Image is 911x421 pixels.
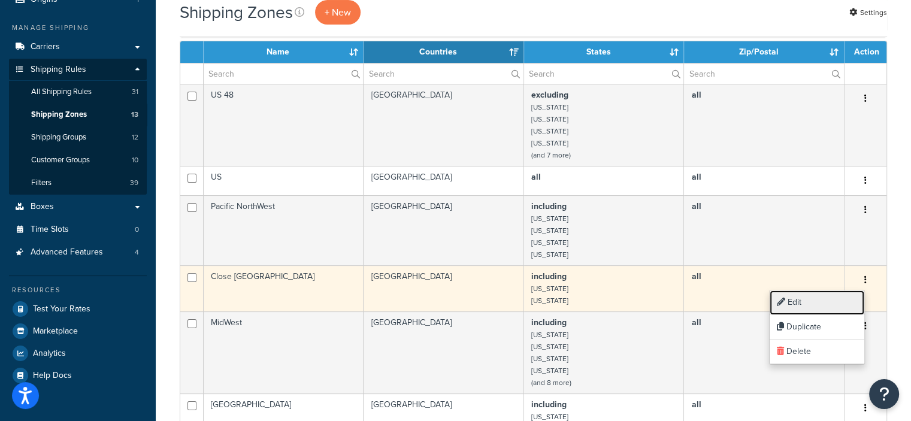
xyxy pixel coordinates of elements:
small: [US_STATE] [531,237,568,248]
td: [GEOGRAPHIC_DATA] [364,265,524,311]
li: Customer Groups [9,149,147,171]
a: Shipping Zones 13 [9,104,147,126]
small: [US_STATE] [531,353,568,364]
span: 12 [132,132,138,143]
a: Filters 39 [9,172,147,194]
th: Zip/Postal: activate to sort column ascending [684,41,845,63]
input: Search [364,63,523,84]
span: Time Slots [31,225,69,235]
th: Name: activate to sort column ascending [204,41,364,63]
input: Search [684,63,844,84]
li: Filters [9,172,147,194]
small: [US_STATE] [531,283,568,294]
a: Help Docs [9,365,147,386]
b: all [691,200,701,213]
b: including [531,398,567,411]
small: (and 7 more) [531,150,571,160]
a: Edit [770,290,864,315]
span: 39 [130,178,138,188]
input: Search [524,63,683,84]
li: Time Slots [9,219,147,241]
td: [GEOGRAPHIC_DATA] [364,311,524,393]
span: Customer Groups [31,155,90,165]
small: (and 8 more) [531,377,571,388]
span: 13 [131,110,138,120]
b: all [691,398,701,411]
a: Settings [849,4,887,21]
td: [GEOGRAPHIC_DATA] [364,166,524,195]
td: US 48 [204,84,364,166]
b: all [691,270,701,283]
span: Help Docs [33,371,72,381]
b: including [531,316,567,329]
span: Boxes [31,202,54,212]
div: Manage Shipping [9,23,147,33]
li: Advanced Features [9,241,147,263]
b: all [691,171,701,183]
li: Shipping Groups [9,126,147,149]
b: including [531,270,567,283]
span: 10 [132,155,138,165]
span: Filters [31,178,52,188]
th: Countries: activate to sort column ascending [364,41,524,63]
span: All Shipping Rules [31,87,92,97]
small: [US_STATE] [531,114,568,125]
a: Carriers [9,36,147,58]
span: Marketplace [33,326,78,337]
li: Shipping Rules [9,59,147,195]
small: [US_STATE] [531,102,568,113]
small: [US_STATE] [531,138,568,149]
span: Analytics [33,349,66,359]
span: 31 [132,87,138,97]
span: Carriers [31,42,60,52]
a: Customer Groups 10 [9,149,147,171]
a: Test Your Rates [9,298,147,320]
a: Time Slots 0 [9,219,147,241]
span: 4 [135,247,139,258]
li: All Shipping Rules [9,81,147,103]
b: all [531,171,541,183]
small: [US_STATE] [531,249,568,260]
th: States: activate to sort column ascending [524,41,684,63]
small: [US_STATE] [531,225,568,236]
td: MidWest [204,311,364,393]
span: Shipping Groups [31,132,86,143]
a: All Shipping Rules 31 [9,81,147,103]
th: Action [845,41,886,63]
a: Delete [770,340,864,364]
small: [US_STATE] [531,329,568,340]
td: Close [GEOGRAPHIC_DATA] [204,265,364,311]
h1: Shipping Zones [180,1,293,24]
a: Analytics [9,343,147,364]
small: [US_STATE] [531,126,568,137]
input: Search [204,63,363,84]
a: Duplicate [770,315,864,340]
span: Shipping Rules [31,65,86,75]
b: all [691,316,701,329]
small: [US_STATE] [531,213,568,224]
td: [GEOGRAPHIC_DATA] [364,195,524,265]
b: all [691,89,701,101]
span: Advanced Features [31,247,103,258]
a: Marketplace [9,320,147,342]
a: Boxes [9,196,147,218]
b: excluding [531,89,568,101]
a: Shipping Rules [9,59,147,81]
span: 0 [135,225,139,235]
span: + New [325,5,351,19]
button: Open Resource Center [869,379,899,409]
div: Resources [9,285,147,295]
small: [US_STATE] [531,295,568,306]
a: Shipping Groups 12 [9,126,147,149]
small: [US_STATE] [531,341,568,352]
small: [US_STATE] [531,365,568,376]
a: Advanced Features 4 [9,241,147,263]
td: [GEOGRAPHIC_DATA] [364,84,524,166]
td: US [204,166,364,195]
